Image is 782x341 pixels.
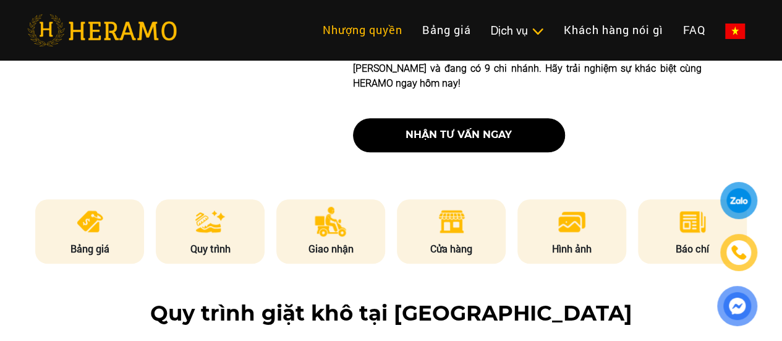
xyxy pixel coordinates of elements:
img: image.png [557,207,587,236]
a: Khách hàng nói gì [554,17,673,43]
img: process.png [195,207,225,236]
a: FAQ [673,17,715,43]
p: Bảng giá [35,241,144,256]
img: vn-flag.png [725,24,745,39]
a: Nhượng quyền [313,17,412,43]
img: subToggleIcon [531,25,544,38]
p: Quy trình [156,241,265,256]
a: Bảng giá [412,17,481,43]
div: Dịch vụ [491,22,544,39]
img: news.png [678,207,708,236]
h2: Quy trình giặt khô tại [GEOGRAPHIC_DATA] [27,301,755,326]
p: Báo chí [638,241,747,256]
p: Cửa hàng [397,241,506,256]
img: store.png [436,207,467,236]
p: Giao nhận [276,241,385,256]
a: phone-icon [721,235,757,270]
img: phone-icon [731,245,746,259]
img: delivery.png [315,207,347,236]
p: Hình ảnh [517,241,626,256]
img: pricing.png [75,207,105,236]
img: heramo-logo.png [27,14,177,46]
button: nhận tư vấn ngay [353,118,565,152]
